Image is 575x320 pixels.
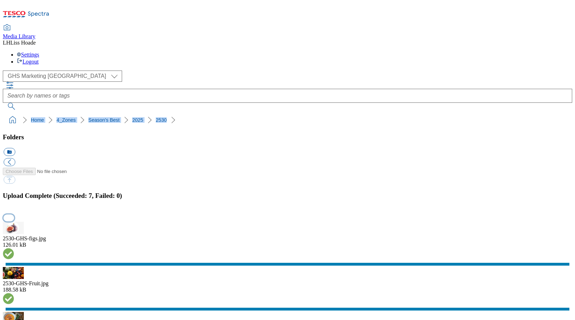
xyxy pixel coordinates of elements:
a: 4_Zones [56,117,75,123]
span: Liss Hoade [10,40,35,46]
a: 2025 [132,117,143,123]
div: 2530-GHS-figs.jpg [3,235,572,242]
a: Media Library [3,25,35,40]
input: Search by names or tags [3,89,572,103]
div: 2530-GHS-Fruit.jpg [3,280,572,287]
a: Season's Best [88,117,120,123]
a: Settings [17,52,39,58]
nav: breadcrumb [3,113,572,127]
img: preview [3,267,24,279]
img: preview [3,222,24,234]
a: 2530 [156,117,167,123]
a: Home [31,117,44,123]
h3: Folders [3,133,572,141]
a: Logout [17,59,39,65]
a: home [7,114,18,126]
div: 188.58 kB [3,287,572,293]
div: 126.01 kB [3,242,572,248]
span: Media Library [3,33,35,39]
span: LH [3,40,10,46]
h3: Upload Complete (Succeeded: 7, Failed: 0) [3,192,572,200]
